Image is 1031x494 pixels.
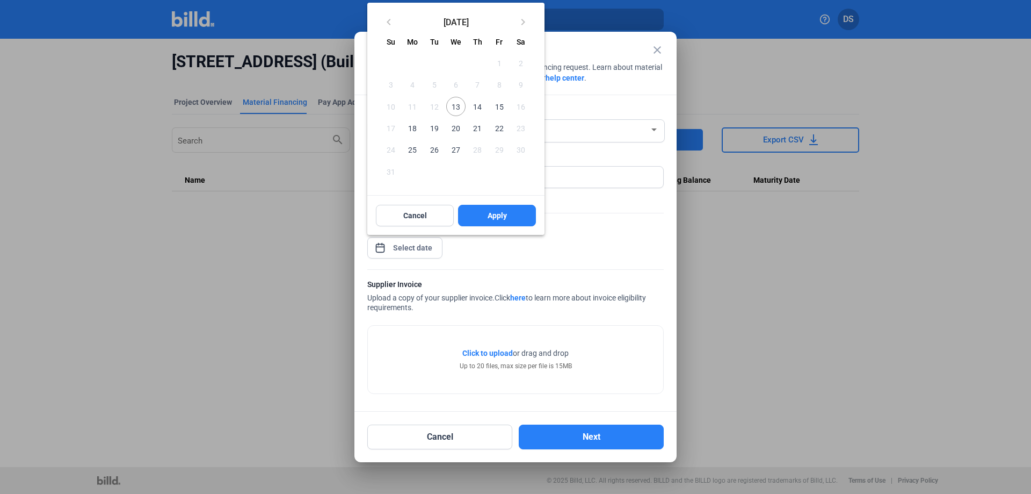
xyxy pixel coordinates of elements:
span: 22 [489,118,509,138]
span: 21 [468,118,487,138]
button: Apply [458,205,536,226]
span: 14 [468,97,487,116]
span: Apply [488,210,507,221]
span: 3 [381,75,401,94]
span: 9 [511,75,531,94]
span: Su [387,38,395,46]
span: Sa [517,38,525,46]
span: 25 [403,140,422,159]
span: We [451,38,461,46]
span: Fr [496,38,503,46]
span: 27 [446,140,466,159]
span: 15 [489,97,509,116]
button: August 24, 2025 [380,139,402,160]
span: 5 [425,75,444,94]
button: August 27, 2025 [445,139,467,160]
span: 6 [446,75,466,94]
span: 2 [511,53,531,73]
span: 26 [425,140,444,159]
span: 18 [403,118,422,138]
span: Th [473,38,482,46]
button: August 7, 2025 [467,74,488,95]
button: August 15, 2025 [488,96,510,117]
button: August 5, 2025 [424,74,445,95]
button: August 31, 2025 [380,160,402,182]
td: AUG [380,52,488,74]
button: August 30, 2025 [510,139,532,160]
mat-icon: keyboard_arrow_right [517,16,529,28]
span: [DATE] [400,17,512,26]
button: August 20, 2025 [445,117,467,139]
button: August 4, 2025 [402,74,423,95]
button: August 3, 2025 [380,74,402,95]
span: 4 [403,75,422,94]
button: August 13, 2025 [445,96,467,117]
button: August 8, 2025 [488,74,510,95]
span: Tu [430,38,439,46]
button: August 29, 2025 [488,139,510,160]
span: 19 [425,118,444,138]
span: 24 [381,140,401,159]
span: 31 [381,161,401,181]
button: August 22, 2025 [488,117,510,139]
span: 16 [511,97,531,116]
button: August 12, 2025 [424,96,445,117]
button: August 10, 2025 [380,96,402,117]
button: August 21, 2025 [467,117,488,139]
button: August 23, 2025 [510,117,532,139]
button: Cancel [376,205,454,226]
span: 13 [446,97,466,116]
button: August 1, 2025 [488,52,510,74]
span: Mo [407,38,418,46]
span: 28 [468,140,487,159]
button: August 25, 2025 [402,139,423,160]
span: 23 [511,118,531,138]
button: August 2, 2025 [510,52,532,74]
mat-icon: keyboard_arrow_left [382,16,395,28]
span: Cancel [403,210,427,221]
span: 1 [489,53,509,73]
button: August 26, 2025 [424,139,445,160]
button: August 19, 2025 [424,117,445,139]
span: 17 [381,118,401,138]
button: August 17, 2025 [380,117,402,139]
button: August 18, 2025 [402,117,423,139]
button: August 14, 2025 [467,96,488,117]
span: 10 [381,97,401,116]
span: 8 [489,75,509,94]
span: 30 [511,140,531,159]
span: 11 [403,97,422,116]
button: August 6, 2025 [445,74,467,95]
button: August 9, 2025 [510,74,532,95]
button: August 11, 2025 [402,96,423,117]
button: August 28, 2025 [467,139,488,160]
span: 29 [489,140,509,159]
span: 20 [446,118,466,138]
button: August 16, 2025 [510,96,532,117]
span: 7 [468,75,487,94]
span: 12 [425,97,444,116]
